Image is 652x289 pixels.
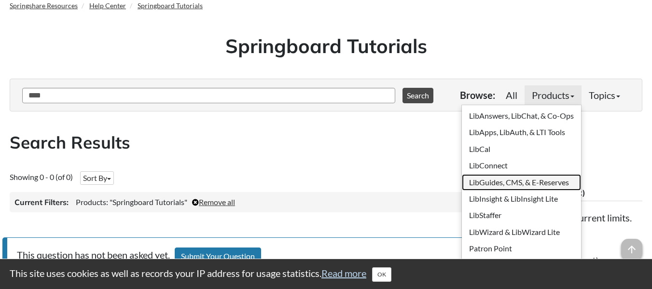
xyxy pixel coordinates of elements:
a: Submit Your Question [175,248,261,265]
a: Topics [582,85,627,105]
a: Springboard Tutorials [462,257,581,274]
a: Remove all [192,197,235,206]
a: LibConnect [462,157,581,174]
a: LibWizard & LibWizard Lite [462,224,581,240]
a: Read more [321,267,366,279]
a: LibGuides, CMS, & E-Reserves [462,174,581,191]
a: Springboard Tutorials [138,1,203,10]
h3: Current Filters [14,197,69,207]
button: Close [372,267,391,282]
p: This question has not been asked yet. [2,237,488,275]
a: Patron Point [462,240,581,257]
a: Help Center [89,1,126,10]
p: Browse: [460,88,495,102]
span: Showing 0 - 0 (of 0) [10,172,73,181]
a: LibInsight & LibInsight Lite [462,191,581,207]
a: Products [525,85,582,105]
a: LibStaffer [462,207,581,223]
h1: Springboard Tutorials [17,32,635,59]
a: LibCal [462,141,581,157]
a: LibApps, LibAuth, & LTI Tools [462,124,581,140]
span: arrow_upward [621,239,642,260]
button: Search [402,88,433,103]
span: Products: [76,197,108,206]
a: All [499,85,525,105]
a: Springshare Resources [10,1,78,10]
a: arrow_upward [621,240,642,251]
span: "Springboard Tutorials" [110,197,187,206]
button: Sort By [80,171,114,185]
h2: Search Results [10,131,642,154]
a: LibAnswers, LibChat, & Co-Ops [462,108,581,124]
